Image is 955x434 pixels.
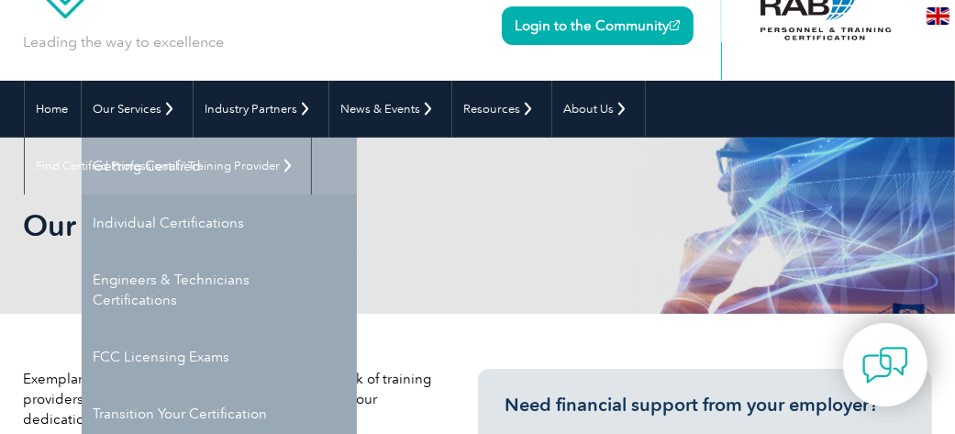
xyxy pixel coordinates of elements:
a: News & Events [329,81,451,138]
a: FCC Licensing Exams [82,328,357,385]
img: open_square.png [670,20,680,30]
a: Home [25,81,81,138]
a: Industry Partners [194,81,328,138]
p: Leading the way to excellence [24,32,225,52]
a: Find Certified Professional / Training Provider [25,138,311,195]
h2: Our Training Providers [24,211,660,240]
a: Resources [452,81,551,138]
a: Individual Certifications [82,195,357,251]
img: contact-chat.png [862,342,908,388]
a: About Us [552,81,645,138]
a: Engineers & Technicians Certifications [82,251,357,328]
a: Login to the Community [502,6,694,45]
p: Exemplar Global proudly works with a global network of training providers, consultants, and organ... [24,369,433,429]
img: en [927,7,949,25]
h3: Need financial support from your employer? [505,394,905,417]
a: Our Services [82,81,193,138]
